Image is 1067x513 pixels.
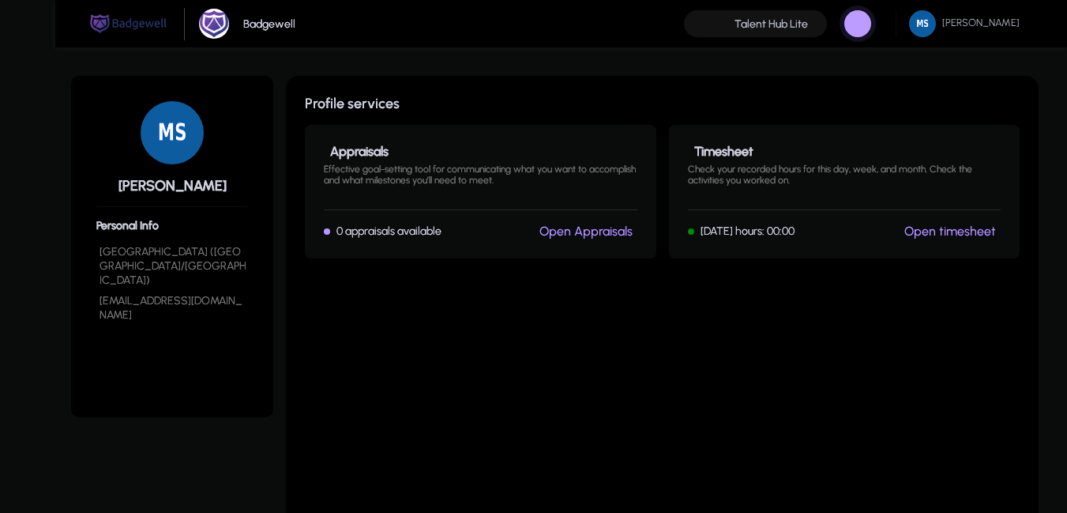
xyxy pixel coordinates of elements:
h5: [PERSON_NAME] [96,177,248,194]
h1: Timesheet [688,144,1001,159]
p: Badgewell [243,17,295,31]
img: main.png [87,13,170,35]
h4: Talent Hub Lite [735,17,808,31]
p: 0 appraisals available [336,224,441,238]
p: [DATE] hours: 00:00 [701,224,795,238]
img: 134.png [141,101,204,164]
img: 134.png [909,10,936,37]
span: [PERSON_NAME] [909,10,1023,37]
button: Open Appraisals [535,223,637,240]
li: [EMAIL_ADDRESS][DOMAIN_NAME] [96,294,248,323]
li: [GEOGRAPHIC_DATA] ([GEOGRAPHIC_DATA]/[GEOGRAPHIC_DATA]) [96,245,248,288]
a: Open Appraisals [539,224,633,239]
h1: Appraisals [324,144,637,159]
button: Open timesheet [900,223,1001,240]
a: Open timesheet [904,224,996,239]
h6: Personal Info [96,219,248,232]
button: [PERSON_NAME] [896,9,1035,38]
img: 2.png [199,9,229,39]
p: Check your recorded hours for this day, week, and month. Check the activities you worked on. [688,164,1001,197]
h1: Profile services [305,95,1020,112]
p: Effective goal-setting tool for communicating what you want to accomplish and what milestones you... [324,164,637,197]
